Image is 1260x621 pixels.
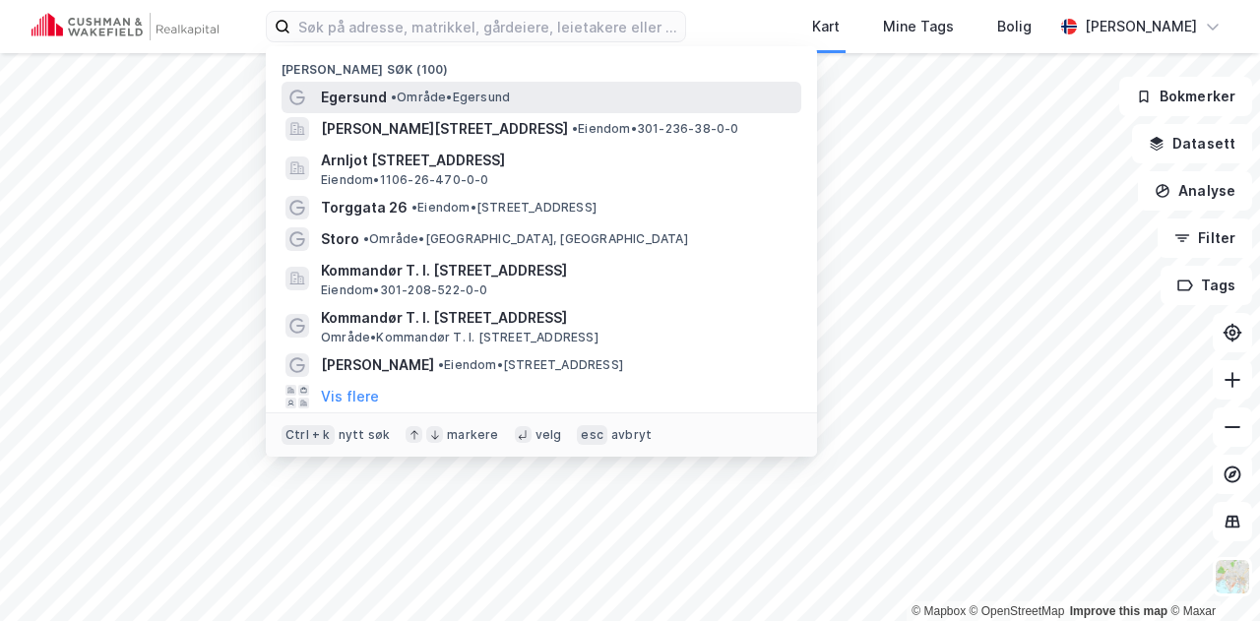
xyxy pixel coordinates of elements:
div: velg [535,427,562,443]
span: [PERSON_NAME] [321,353,434,377]
div: esc [577,425,607,445]
span: Eiendom • 1106-26-470-0-0 [321,172,489,188]
span: [PERSON_NAME][STREET_ADDRESS] [321,117,568,141]
span: Eiendom • 301-208-522-0-0 [321,282,488,298]
div: nytt søk [339,427,391,443]
span: Område • [GEOGRAPHIC_DATA], [GEOGRAPHIC_DATA] [363,231,688,247]
div: Ctrl + k [282,425,335,445]
div: avbryt [611,427,652,443]
span: • [438,357,444,372]
button: Vis flere [321,385,379,408]
button: Filter [1158,218,1252,258]
button: Datasett [1132,124,1252,163]
button: Bokmerker [1119,77,1252,116]
span: Eiendom • 301-236-38-0-0 [572,121,739,137]
div: Kart [812,15,840,38]
div: Mine Tags [883,15,954,38]
span: • [572,121,578,136]
span: Egersund [321,86,387,109]
span: Storo [321,227,359,251]
button: Analyse [1138,171,1252,211]
div: Bolig [997,15,1032,38]
span: Område • Egersund [391,90,510,105]
span: • [391,90,397,104]
span: Torggata 26 [321,196,408,219]
input: Søk på adresse, matrikkel, gårdeiere, leietakere eller personer [290,12,685,41]
div: markere [447,427,498,443]
button: Tags [1161,266,1252,305]
a: Improve this map [1070,604,1167,618]
span: Område • Kommandør T. I. [STREET_ADDRESS] [321,330,598,345]
iframe: Chat Widget [1162,527,1260,621]
span: • [363,231,369,246]
a: Mapbox [912,604,966,618]
div: Kontrollprogram for chat [1162,527,1260,621]
span: Arnljot [STREET_ADDRESS] [321,149,793,172]
span: Kommandør T. I. [STREET_ADDRESS] [321,306,793,330]
span: Kommandør T. I. [STREET_ADDRESS] [321,259,793,282]
div: [PERSON_NAME] [1085,15,1197,38]
span: Eiendom • [STREET_ADDRESS] [411,200,597,216]
span: • [411,200,417,215]
img: cushman-wakefield-realkapital-logo.202ea83816669bd177139c58696a8fa1.svg [31,13,219,40]
div: [PERSON_NAME] søk (100) [266,46,817,82]
span: Eiendom • [STREET_ADDRESS] [438,357,623,373]
a: OpenStreetMap [970,604,1065,618]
